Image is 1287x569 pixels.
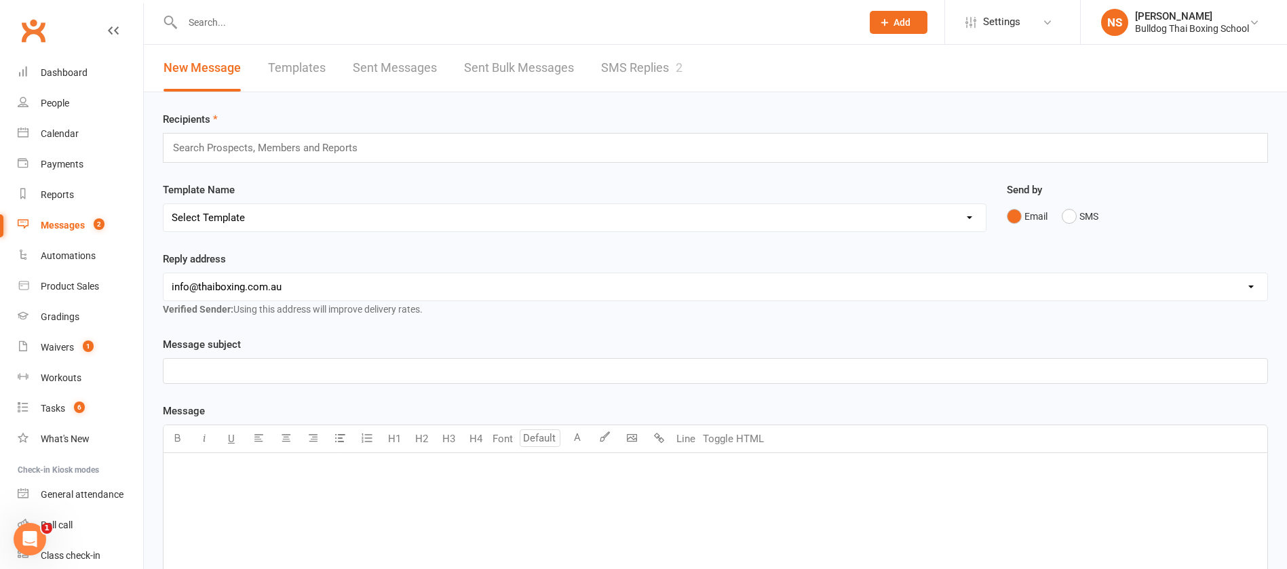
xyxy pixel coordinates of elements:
[18,149,143,180] a: Payments
[41,342,74,353] div: Waivers
[172,139,370,157] input: Search Prospects, Members and Reports
[41,189,74,200] div: Reports
[163,251,226,267] label: Reply address
[894,17,910,28] span: Add
[1135,10,1249,22] div: [PERSON_NAME]
[74,401,85,413] span: 6
[18,479,143,510] a: General attendance kiosk mode
[16,14,50,47] a: Clubworx
[601,45,683,92] a: SMS Replies2
[462,425,489,452] button: H4
[699,425,767,452] button: Toggle HTML
[164,45,241,92] a: New Message
[41,128,79,139] div: Calendar
[18,393,143,424] a: Tasks 6
[672,425,699,452] button: Line
[18,363,143,393] a: Workouts
[83,340,94,352] span: 1
[163,111,218,127] label: Recipients
[41,159,83,170] div: Payments
[163,403,205,419] label: Message
[435,425,462,452] button: H3
[41,489,123,500] div: General attendance
[163,182,235,198] label: Template Name
[1007,203,1048,229] button: Email
[1062,203,1098,229] button: SMS
[1101,9,1128,36] div: NS
[41,372,81,383] div: Workouts
[268,45,326,92] a: Templates
[178,13,852,32] input: Search...
[18,88,143,119] a: People
[18,424,143,454] a: What's New
[218,425,245,452] button: U
[870,11,927,34] button: Add
[41,519,73,530] div: Roll call
[163,304,233,315] strong: Verified Sender:
[353,45,437,92] a: Sent Messages
[41,250,96,261] div: Automations
[564,425,591,452] button: A
[489,425,516,452] button: Font
[381,425,408,452] button: H1
[18,332,143,363] a: Waivers 1
[1007,182,1042,198] label: Send by
[408,425,435,452] button: H2
[41,220,85,231] div: Messages
[18,119,143,149] a: Calendar
[41,98,69,109] div: People
[94,218,104,230] span: 2
[41,67,88,78] div: Dashboard
[41,281,99,292] div: Product Sales
[983,7,1020,37] span: Settings
[18,58,143,88] a: Dashboard
[464,45,574,92] a: Sent Bulk Messages
[520,429,560,447] input: Default
[163,336,241,353] label: Message subject
[18,510,143,541] a: Roll call
[18,302,143,332] a: Gradings
[1135,22,1249,35] div: Bulldog Thai Boxing School
[18,271,143,302] a: Product Sales
[41,311,79,322] div: Gradings
[41,550,100,561] div: Class check-in
[228,433,235,445] span: U
[676,60,683,75] div: 2
[163,304,423,315] span: Using this address will improve delivery rates.
[18,210,143,241] a: Messages 2
[18,180,143,210] a: Reports
[41,433,90,444] div: What's New
[41,403,65,414] div: Tasks
[18,241,143,271] a: Automations
[14,523,46,555] iframe: Intercom live chat
[41,523,52,534] span: 1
